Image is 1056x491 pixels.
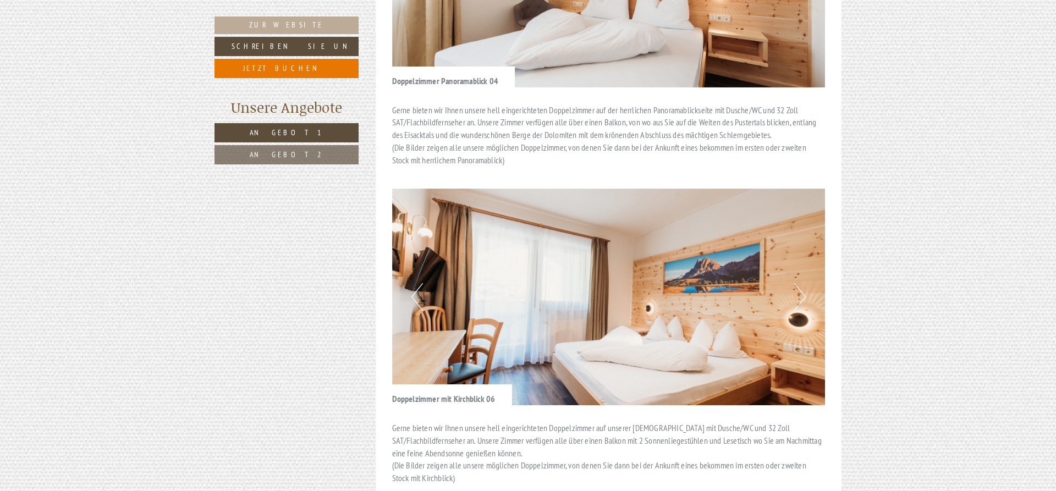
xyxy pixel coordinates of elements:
button: Next [794,283,806,311]
p: Gerne bieten wir Ihnen unsere hell eingerichteten Doppelzimmer auf der herrlichen Panoramablickse... [392,104,826,167]
span: Angebot 1 [250,128,323,137]
div: Doppelzimmer mit Kirchblick 06 [392,384,512,405]
a: Zur Website [215,16,359,34]
p: Gerne bieten wir Ihnen unsere hell eingerichteten Doppelzimmer auf unserer [DEMOGRAPHIC_DATA] mit... [392,422,826,484]
a: Jetzt buchen [215,59,359,78]
div: Doppelzimmer Panoramablick 04 [392,67,515,87]
a: Schreiben Sie uns [215,37,359,56]
img: image [392,189,826,405]
span: Angebot 2 [250,150,323,159]
button: Previous [411,283,423,311]
div: Unsere Angebote [215,97,359,118]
